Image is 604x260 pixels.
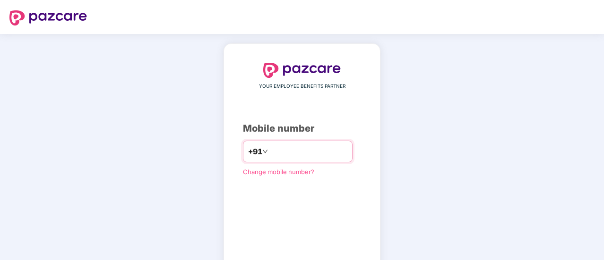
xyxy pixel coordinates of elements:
span: +91 [248,146,262,158]
img: logo [263,63,341,78]
span: down [262,149,268,154]
img: logo [9,10,87,25]
div: Mobile number [243,121,361,136]
span: YOUR EMPLOYEE BENEFITS PARTNER [259,83,345,90]
a: Change mobile number? [243,168,314,176]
